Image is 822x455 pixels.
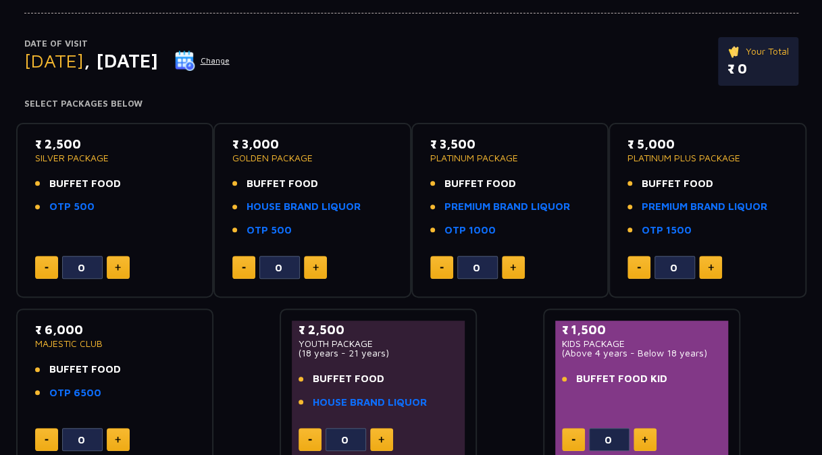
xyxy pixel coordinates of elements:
p: GOLDEN PACKAGE [232,153,392,163]
p: ₹ 0 [727,59,789,79]
img: plus [642,436,648,443]
span: BUFFET FOOD [313,371,384,387]
span: BUFFET FOOD [247,176,318,192]
p: ₹ 3,000 [232,135,392,153]
img: plus [115,436,121,443]
a: OTP 500 [49,199,95,215]
a: HOUSE BRAND LIQUOR [247,199,361,215]
p: KIDS PACKAGE [562,339,722,348]
img: plus [378,436,384,443]
span: BUFFET FOOD [444,176,516,192]
img: minus [440,267,444,269]
span: BUFFET FOOD [49,176,121,192]
img: plus [313,264,319,271]
img: minus [637,267,641,269]
p: PLATINUM PACKAGE [430,153,590,163]
img: minus [45,439,49,441]
a: HOUSE BRAND LIQUOR [313,395,427,410]
p: (Above 4 years - Below 18 years) [562,348,722,358]
p: ₹ 1,500 [562,321,722,339]
p: ₹ 3,500 [430,135,590,153]
img: plus [115,264,121,271]
span: , [DATE] [84,49,158,72]
img: minus [45,267,49,269]
span: BUFFET FOOD [49,362,121,377]
button: Change [174,50,230,72]
img: plus [510,264,516,271]
p: (18 years - 21 years) [299,348,459,358]
a: OTP 1500 [642,223,692,238]
img: minus [571,439,575,441]
a: OTP 6500 [49,385,101,401]
img: minus [308,439,312,441]
p: ₹ 2,500 [299,321,459,339]
p: YOUTH PACKAGE [299,339,459,348]
a: OTP 1000 [444,223,496,238]
span: [DATE] [24,49,84,72]
a: PREMIUM BRAND LIQUOR [642,199,767,215]
img: minus [242,267,246,269]
p: SILVER PACKAGE [35,153,195,163]
p: Date of Visit [24,37,230,51]
p: ₹ 2,500 [35,135,195,153]
p: PLATINUM PLUS PACKAGE [627,153,788,163]
p: ₹ 6,000 [35,321,195,339]
p: ₹ 5,000 [627,135,788,153]
a: PREMIUM BRAND LIQUOR [444,199,570,215]
p: Your Total [727,44,789,59]
span: BUFFET FOOD [642,176,713,192]
img: plus [708,264,714,271]
span: BUFFET FOOD KID [576,371,667,387]
img: ticket [727,44,742,59]
a: OTP 500 [247,223,292,238]
h4: Select Packages Below [24,99,798,109]
p: MAJESTIC CLUB [35,339,195,348]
